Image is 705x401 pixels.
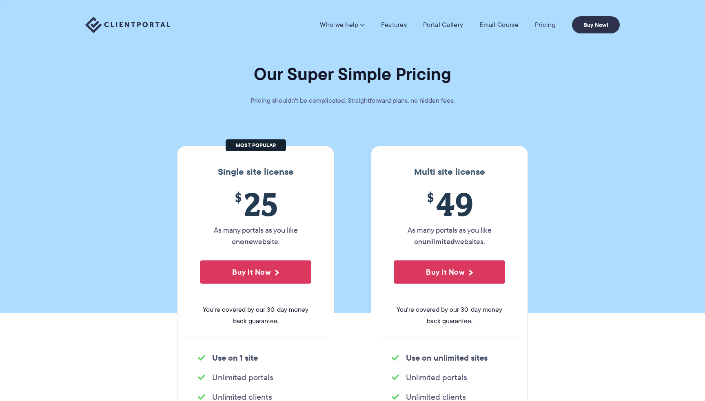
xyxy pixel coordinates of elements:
[200,185,311,223] span: 25
[422,236,455,247] strong: unlimited
[212,352,258,364] strong: Use on 1 site
[572,16,620,33] a: Buy Now!
[423,21,463,29] a: Portal Gallery
[320,21,364,29] a: Who we help
[394,260,505,284] button: Buy It Now
[381,21,407,29] a: Features
[186,167,326,177] h3: Single site license
[198,372,313,383] li: Unlimited portals
[379,167,519,177] h3: Multi site license
[479,21,519,29] a: Email Course
[406,352,488,364] strong: Use on unlimited sites
[392,372,507,383] li: Unlimited portals
[394,225,505,247] p: As many portals as you like on websites.
[240,236,253,247] strong: one
[200,260,311,284] button: Buy It Now
[230,95,475,106] p: Pricing shouldn't be complicated. Straightforward plans, no hidden fees.
[394,185,505,223] span: 49
[394,304,505,327] span: You're covered by our 30-day money back guarantee.
[200,225,311,247] p: As many portals as you like on website.
[535,21,556,29] a: Pricing
[200,304,311,327] span: You're covered by our 30-day money back guarantee.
